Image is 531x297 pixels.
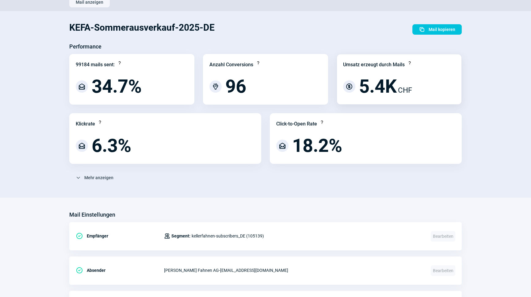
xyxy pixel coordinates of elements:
span: Mehr anzeigen [84,173,113,183]
div: [PERSON_NAME] Fahnen AG - [EMAIL_ADDRESS][DOMAIN_NAME] [164,264,423,276]
span: 96 [225,77,246,96]
button: Mehr anzeigen [69,172,120,183]
div: 99184 mails sent: [76,61,115,68]
span: CHF [398,85,412,96]
h3: Performance [69,42,101,52]
span: Bearbeiten [431,231,455,241]
h1: KEFA-Sommerausverkauf-2025-DE [69,17,215,38]
span: 6.3% [92,137,131,155]
div: Anzahl Conversions [209,61,253,68]
h3: Mail Einstellungen [69,210,115,220]
span: 5.4K [359,77,397,96]
span: Bearbeiten [431,265,455,276]
div: Absender [76,264,164,276]
div: kellerfahnen-subscribers_DE (105139) [164,230,264,242]
div: Klickrate [76,120,95,128]
div: Umsatz erzeugt durch Mails [343,61,405,68]
span: 34.7% [92,77,142,96]
button: Mail kopieren [412,24,462,35]
span: Mail kopieren [429,25,455,34]
div: Click-to-Open Rate [276,120,317,128]
span: Segment: [171,232,190,240]
div: Empfänger [76,230,164,242]
span: 18.2% [292,137,342,155]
